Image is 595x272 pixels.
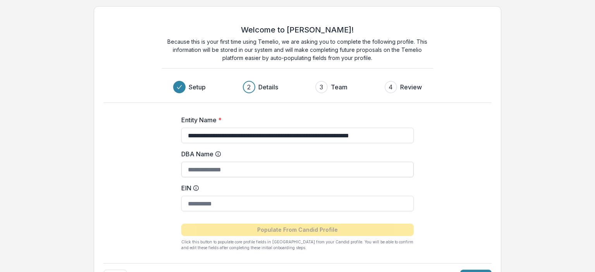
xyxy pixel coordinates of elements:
[189,82,206,92] h3: Setup
[247,82,251,92] div: 2
[241,25,354,34] h2: Welcome to [PERSON_NAME]!
[181,183,409,193] label: EIN
[181,149,409,159] label: DBA Name
[181,239,414,251] p: Click this button to populate core profile fields in [GEOGRAPHIC_DATA] from your Candid profile. ...
[331,82,347,92] h3: Team
[389,82,393,92] div: 4
[400,82,422,92] h3: Review
[258,82,278,92] h3: Details
[181,115,409,125] label: Entity Name
[320,82,323,92] div: 3
[181,224,414,236] button: Populate From Candid Profile
[162,38,433,62] p: Because this is your first time using Temelio, we are asking you to complete the following profil...
[173,81,422,93] div: Progress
